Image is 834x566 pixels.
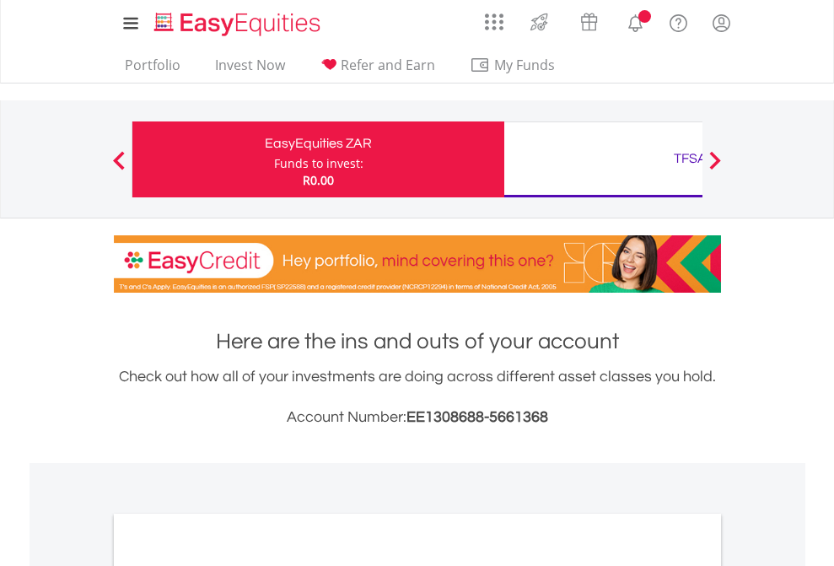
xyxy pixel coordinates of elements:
span: Refer and Earn [341,56,435,74]
h3: Account Number: [114,406,721,429]
a: Vouchers [564,4,614,35]
div: Funds to invest: [274,155,363,172]
a: Home page [148,4,327,38]
a: AppsGrid [474,4,514,31]
div: Check out how all of your investments are doing across different asset classes you hold. [114,365,721,429]
img: thrive-v2.svg [525,8,553,35]
a: FAQ's and Support [657,4,700,38]
button: Previous [102,159,136,176]
a: Notifications [614,4,657,38]
img: EasyEquities_Logo.png [151,10,327,38]
span: R0.00 [303,172,334,188]
a: Refer and Earn [313,57,442,83]
a: Portfolio [118,57,187,83]
div: EasyEquities ZAR [143,132,494,155]
span: EE1308688-5661368 [406,409,548,425]
h1: Here are the ins and outs of your account [114,326,721,357]
a: My Profile [700,4,743,41]
img: grid-menu-icon.svg [485,13,503,31]
img: vouchers-v2.svg [575,8,603,35]
span: My Funds [470,54,580,76]
img: EasyCredit Promotion Banner [114,235,721,293]
button: Next [698,159,732,176]
a: Invest Now [208,57,292,83]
